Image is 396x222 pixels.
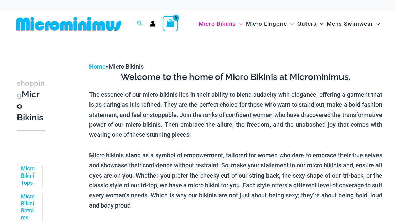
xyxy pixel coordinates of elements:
[297,15,317,32] span: Outers
[373,15,380,32] span: Menu Toggle
[327,15,373,32] span: Mens Swimwear
[17,77,45,123] h3: Micro Bikinis
[109,63,144,70] span: Micro Bikinis
[196,12,383,35] nav: Site Navigation
[89,150,382,210] p: Micro bikinis stand as a symbol of empowerment, tailored for women who dare to embrace their true...
[163,16,178,31] a: View Shopping Cart, empty
[150,21,156,27] a: Account icon link
[89,63,144,70] span: »
[244,13,295,34] a: Micro LingerieMenu ToggleMenu Toggle
[199,15,236,32] span: Micro Bikinis
[13,16,124,31] img: MM SHOP LOGO FLAT
[246,15,287,32] span: Micro Lingerie
[17,79,45,99] span: shopping
[137,20,143,28] a: Search icon link
[296,13,325,34] a: OutersMenu ToggleMenu Toggle
[197,13,244,34] a: Micro BikinisMenu ToggleMenu Toggle
[89,63,106,70] a: Home
[236,15,243,32] span: Menu Toggle
[21,165,37,186] a: Micro Bikini Tops
[287,15,294,32] span: Menu Toggle
[21,193,37,221] a: Micro Bikini Bottoms
[89,90,382,140] p: The essence of our micro bikinis lies in their ability to blend audacity with elegance, offering ...
[325,13,382,34] a: Mens SwimwearMenu ToggleMenu Toggle
[317,15,323,32] span: Menu Toggle
[89,71,382,83] h3: Welcome to the home of Micro Bikinis at Microminimus.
